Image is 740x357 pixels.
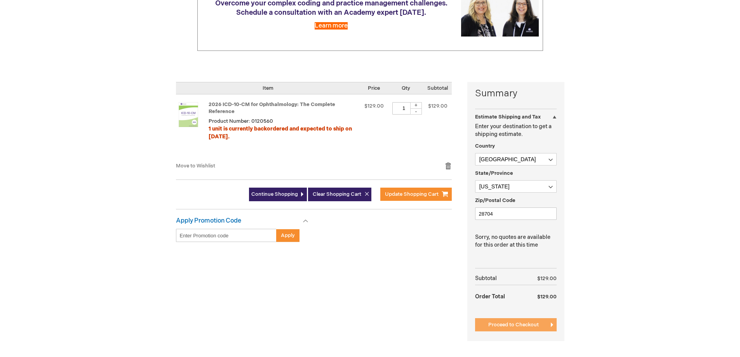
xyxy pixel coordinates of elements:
[315,22,348,30] a: Learn more
[176,217,241,225] strong: Apply Promotion Code
[209,125,357,141] div: 1 unit is currently backordered and expected to ship on [DATE].
[251,191,298,197] span: Continue Shopping
[176,102,201,127] img: 2026 ICD-10-CM for Ophthalmology: The Complete Reference
[410,102,422,109] div: +
[364,103,384,109] span: $129.00
[209,118,273,124] span: Product Number: 0120560
[249,188,307,201] a: Continue Shopping
[475,318,557,331] button: Proceed to Checkout
[410,108,422,115] div: -
[308,188,371,201] button: Clear Shopping Cart
[537,275,557,282] span: $129.00
[276,229,299,242] button: Apply
[281,232,295,239] span: Apply
[475,197,515,204] span: Zip/Postal Code
[313,191,361,197] span: Clear Shopping Cart
[263,85,273,91] span: Item
[475,114,541,120] strong: Estimate Shipping and Tax
[475,143,495,149] span: Country
[209,101,335,115] a: 2026 ICD-10-CM for Ophthalmology: The Complete Reference
[475,233,557,249] p: Sorry, no quotes are available for this order at this time
[428,103,447,109] span: $129.00
[475,87,557,100] strong: Summary
[176,102,209,154] a: 2026 ICD-10-CM for Ophthalmology: The Complete Reference
[475,272,522,285] th: Subtotal
[488,322,539,328] span: Proceed to Checkout
[176,163,215,169] a: Move to Wishlist
[368,85,380,91] span: Price
[402,85,410,91] span: Qty
[537,294,557,300] span: $129.00
[392,102,416,115] input: Qty
[385,191,439,197] span: Update Shopping Cart
[427,85,448,91] span: Subtotal
[475,289,505,303] strong: Order Total
[380,188,452,201] button: Update Shopping Cart
[475,170,513,176] span: State/Province
[176,229,277,242] input: Enter Promotion code
[475,123,557,138] p: Enter your destination to get a shipping estimate.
